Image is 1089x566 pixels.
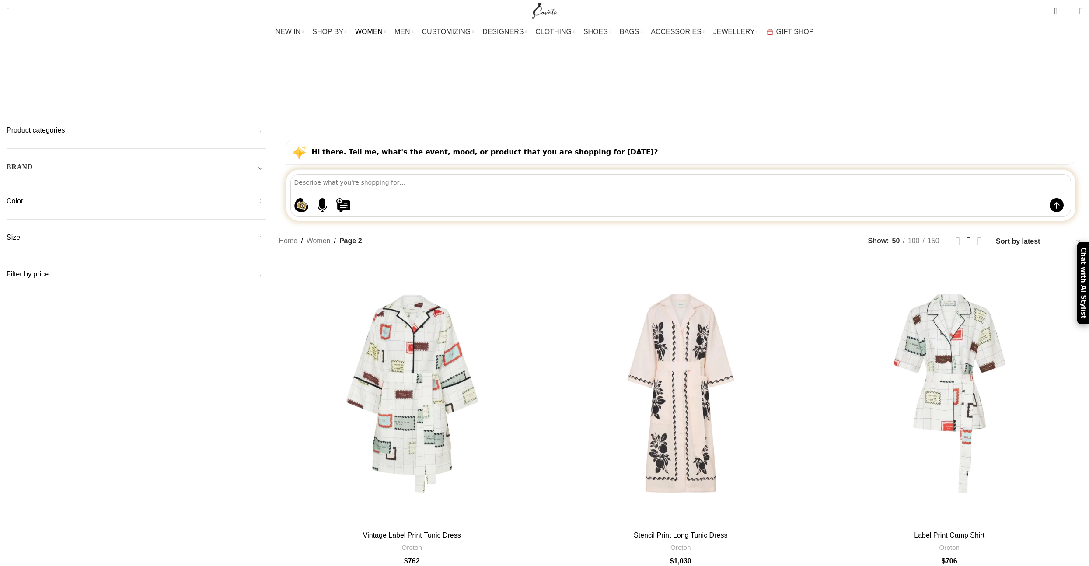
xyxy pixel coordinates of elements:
bdi: 1,030 [670,557,691,565]
span: 0 [1066,9,1072,15]
a: ACCESSORIES [651,23,705,41]
a: Vintage Label Print Tunic Dress [363,531,461,539]
a: Stencil Print Long Tunic Dress [634,531,727,539]
a: Search [2,2,14,20]
span: MEN [394,28,410,36]
h1: Women [512,50,578,73]
div: Main navigation [2,23,1087,41]
bdi: 762 [404,557,420,565]
nav: Breadcrumb [279,235,362,247]
a: Grid view 4 [977,235,982,248]
a: Grid view 3 [967,235,971,248]
a: WOMEN [355,23,386,41]
span: Bags [427,84,445,93]
a: NEW IN [276,23,304,41]
span: Clothing [458,84,490,93]
bdi: 706 [942,557,957,565]
span: Modest fashion [546,84,601,93]
span: CUSTOMIZING [422,28,471,36]
span: Jewelry [503,84,533,93]
h5: Filter by price [7,269,266,279]
span: $ [670,557,674,565]
a: Oroton [939,543,960,552]
h5: Product categories [7,126,266,135]
h5: Color [7,196,266,206]
a: Go back [490,53,512,70]
span: CLOTHING [535,28,572,36]
a: SHOES [583,23,611,41]
span: GIFT SHOP [776,28,814,36]
span: Shoes [698,84,719,93]
a: 100 [905,235,923,247]
span: $ [404,557,408,565]
span: Page 2 [339,235,362,247]
a: CUSTOMIZING [422,23,474,41]
a: Vintage Label Print Tunic Dress [279,261,545,527]
a: DESIGNERS [482,23,527,41]
span: Seasonal Selection [614,84,685,93]
span: DESIGNERS [482,28,524,36]
a: GIFT SHOP [767,23,814,41]
a: JEWELLERY [713,23,758,41]
a: Home [279,235,298,247]
a: BAGS [620,23,642,41]
h5: Size [7,233,266,242]
a: Accessories [370,78,414,99]
span: WOMEN [355,28,383,36]
a: Label Print Camp Shirt [817,261,1083,527]
div: Toggle filter [7,162,266,178]
a: 50 [889,235,903,247]
span: 50 [892,237,900,245]
a: Oroton [670,543,691,552]
div: My Wishlist [1064,2,1073,20]
h5: BRAND [7,162,33,172]
a: Site logo [530,7,559,14]
span: ACCESSORIES [651,28,702,36]
select: Shop order [995,235,1082,248]
a: Bags [427,78,445,99]
span: 0 [1055,4,1061,11]
a: Seasonal Selection [614,78,685,99]
span: JEWELLERY [713,28,755,36]
a: MEN [394,23,413,41]
a: SHOP BY [312,23,346,41]
span: NEW IN [276,28,301,36]
a: Grid view 2 [956,235,960,248]
span: Accessories [370,84,414,93]
span: BAGS [620,28,639,36]
span: $ [942,557,946,565]
a: Women [307,235,331,247]
span: Show [868,235,889,247]
a: 150 [925,235,942,247]
a: Oroton [402,543,422,552]
span: 150 [928,237,939,245]
a: Clothing [458,78,490,99]
a: Modest fashion [546,78,601,99]
span: SHOES [583,28,608,36]
a: Jewelry [503,78,533,99]
img: GiftBag [767,29,773,35]
a: CLOTHING [535,23,575,41]
a: Stencil Print Long Tunic Dress [548,261,814,527]
span: SHOP BY [312,28,343,36]
a: 0 [1050,2,1061,20]
a: Label Print Camp Shirt [914,531,984,539]
span: 100 [908,237,920,245]
a: Shoes [698,78,719,99]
